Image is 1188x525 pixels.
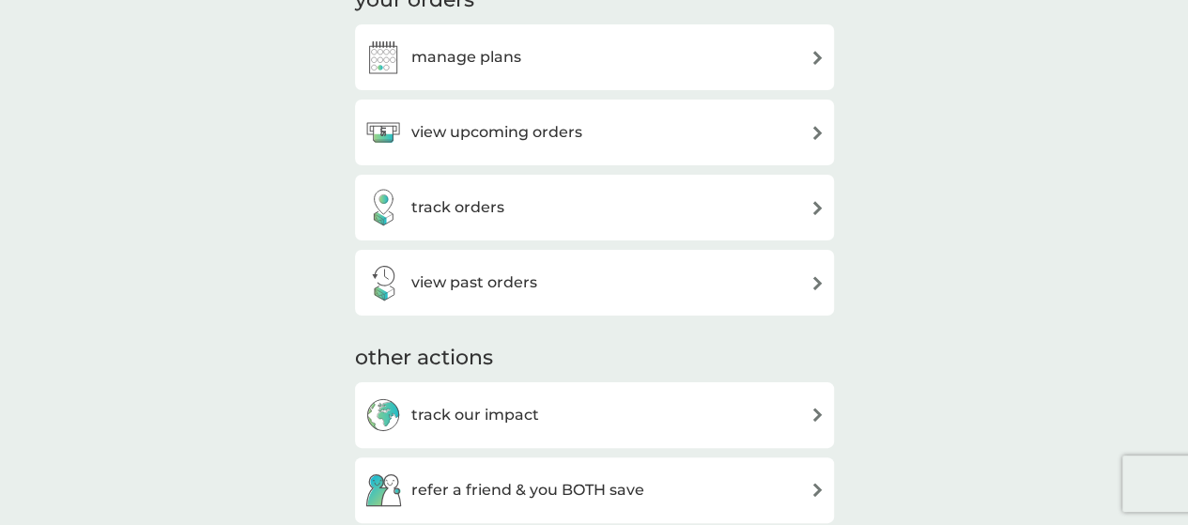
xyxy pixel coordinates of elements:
img: arrow right [810,201,825,215]
h3: refer a friend & you BOTH save [411,478,644,502]
h3: view upcoming orders [411,120,582,145]
img: arrow right [810,276,825,290]
h3: track orders [411,195,504,220]
h3: manage plans [411,45,521,69]
img: arrow right [810,126,825,140]
img: arrow right [810,51,825,65]
img: arrow right [810,483,825,497]
h3: other actions [355,344,493,373]
img: arrow right [810,408,825,422]
h3: view past orders [411,270,537,295]
h3: track our impact [411,403,539,427]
